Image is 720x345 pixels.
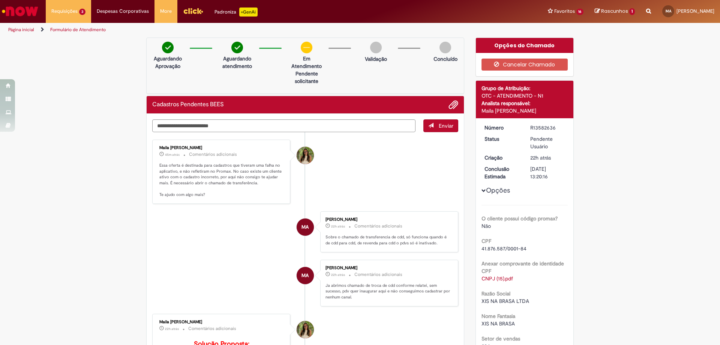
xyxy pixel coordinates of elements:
[50,27,106,33] a: Formulário de Atendimento
[676,8,714,14] span: [PERSON_NAME]
[301,218,309,236] span: MA
[481,223,491,229] span: Não
[325,283,450,300] p: Ja abrimos chamado de troca de cdd conforme relatei, sem sucesso, pdv quer inaugurar aqui e não c...
[481,238,491,244] b: CPF
[325,217,450,222] div: [PERSON_NAME]
[165,327,179,331] span: 22h atrás
[183,5,203,17] img: click_logo_yellow_360x200.png
[554,8,575,15] span: Favoritos
[331,273,345,277] time: 30/09/2025 16:49:31
[152,119,415,132] textarea: Digite sua mensagem aqui...
[325,266,450,270] div: [PERSON_NAME]
[481,215,558,222] b: O cliente possui código promax?
[481,275,513,282] a: Download de CNPJ (15).pdf
[301,267,309,285] span: MA
[325,234,450,246] p: Sobre o chamado de transferencia de cdd, só funciona quando é de cdd para cdd, de revenda para cd...
[297,321,314,338] div: Maila Melissa De Oliveira
[354,223,402,229] small: Comentários adicionais
[159,163,284,198] p: Essa oferta é destinada para cadastros que tiveram uma falha no aplicativo, e não refletiram no P...
[530,124,565,131] div: R13582636
[481,92,568,99] div: OTC - ATENDIMENTO - N1
[1,4,39,19] img: ServiceNow
[423,119,458,132] button: Enviar
[97,8,149,15] span: Despesas Corporativas
[481,245,526,252] span: 41.876.587/0001-84
[354,271,402,278] small: Comentários adicionais
[6,23,474,37] ul: Trilhas de página
[530,135,565,150] div: Pendente Usuário
[479,154,525,161] dt: Criação
[481,84,568,92] div: Grupo de Atribuição:
[481,290,510,297] b: Razão Social
[165,327,179,331] time: 30/09/2025 16:36:19
[530,165,565,180] div: [DATE] 13:20:16
[530,154,551,161] time: 30/09/2025 16:07:01
[479,135,525,143] dt: Status
[439,42,451,53] img: img-circle-grey.png
[576,9,584,15] span: 16
[288,70,325,85] p: Pendente solicitante
[159,146,284,150] div: Maila [PERSON_NAME]
[297,218,314,236] div: Marco Aurelio Da Silva Aguiar
[331,273,345,277] span: 22h atrás
[601,8,628,15] span: Rascunhos
[159,320,284,324] div: Maila [PERSON_NAME]
[370,42,382,53] img: img-circle-grey.png
[231,42,243,53] img: check-circle-green.png
[481,59,568,71] button: Cancelar Chamado
[331,224,345,229] span: 22h atrás
[219,55,255,70] p: Aguardando atendimento
[481,107,568,114] div: Maila [PERSON_NAME]
[188,325,236,332] small: Comentários adicionais
[433,55,457,63] p: Concluído
[481,298,529,304] span: XIS NA BRASA LTDA
[331,224,345,229] time: 30/09/2025 16:50:25
[481,335,520,342] b: Setor de vendas
[481,313,515,319] b: Nome Fantasia
[629,8,635,15] span: 1
[152,101,224,108] h2: Cadastros Pendentes BEES Histórico de tíquete
[214,8,258,17] div: Padroniza
[481,260,564,274] b: Anexar comprovante de identidade CPF
[51,8,78,15] span: Requisições
[79,9,85,15] span: 3
[530,154,565,161] div: 30/09/2025 16:07:01
[481,99,568,107] div: Analista responsável:
[439,122,453,129] span: Enviar
[666,9,671,14] span: MA
[297,267,314,284] div: Marco Aurelio Da Silva Aguiar
[189,151,237,158] small: Comentários adicionais
[150,55,186,70] p: Aguardando Aprovação
[160,8,172,15] span: More
[165,152,180,157] time: 01/10/2025 13:39:00
[301,42,312,53] img: circle-minus.png
[448,100,458,110] button: Adicionar anexos
[297,147,314,164] div: Maila Melissa De Oliveira
[162,42,174,53] img: check-circle-green.png
[288,55,325,70] p: Em Atendimento
[476,38,574,53] div: Opções do Chamado
[481,320,515,327] span: XIS NA BRASA
[8,27,34,33] a: Página inicial
[530,154,551,161] span: 22h atrás
[479,165,525,180] dt: Conclusão Estimada
[365,55,387,63] p: Validação
[239,8,258,17] p: +GenAi
[479,124,525,131] dt: Número
[165,152,180,157] span: 45m atrás
[595,8,635,15] a: Rascunhos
